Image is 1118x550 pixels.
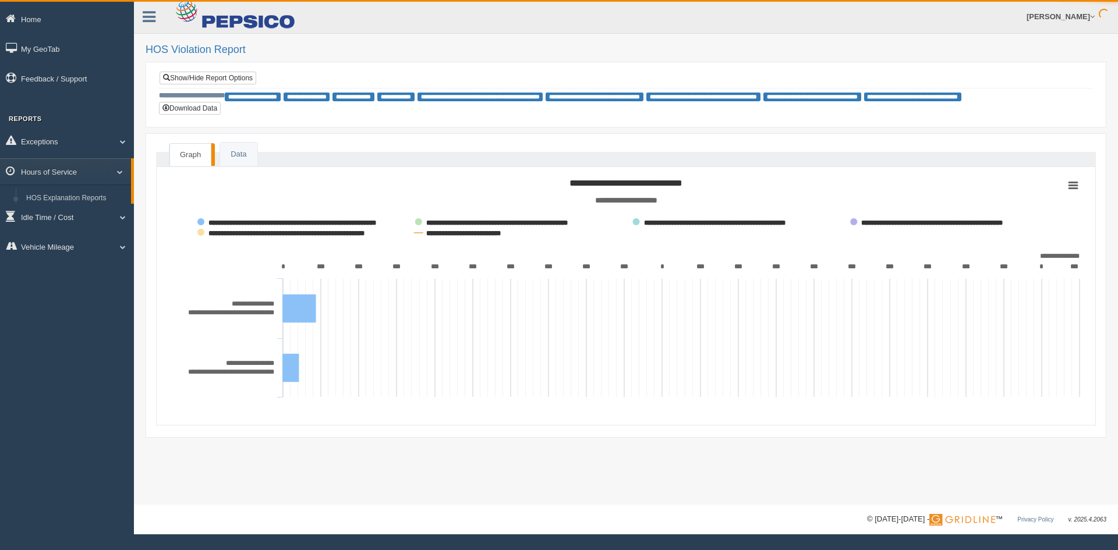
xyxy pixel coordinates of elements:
[169,143,211,166] a: Graph
[1069,516,1106,523] span: v. 2025.4.2063
[21,188,131,209] a: HOS Explanation Reports
[160,72,256,84] a: Show/Hide Report Options
[146,44,1106,56] h2: HOS Violation Report
[1017,516,1053,523] a: Privacy Policy
[929,514,995,526] img: Gridline
[159,102,221,115] button: Download Data
[220,143,257,166] a: Data
[867,513,1106,526] div: © [DATE]-[DATE] - ™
